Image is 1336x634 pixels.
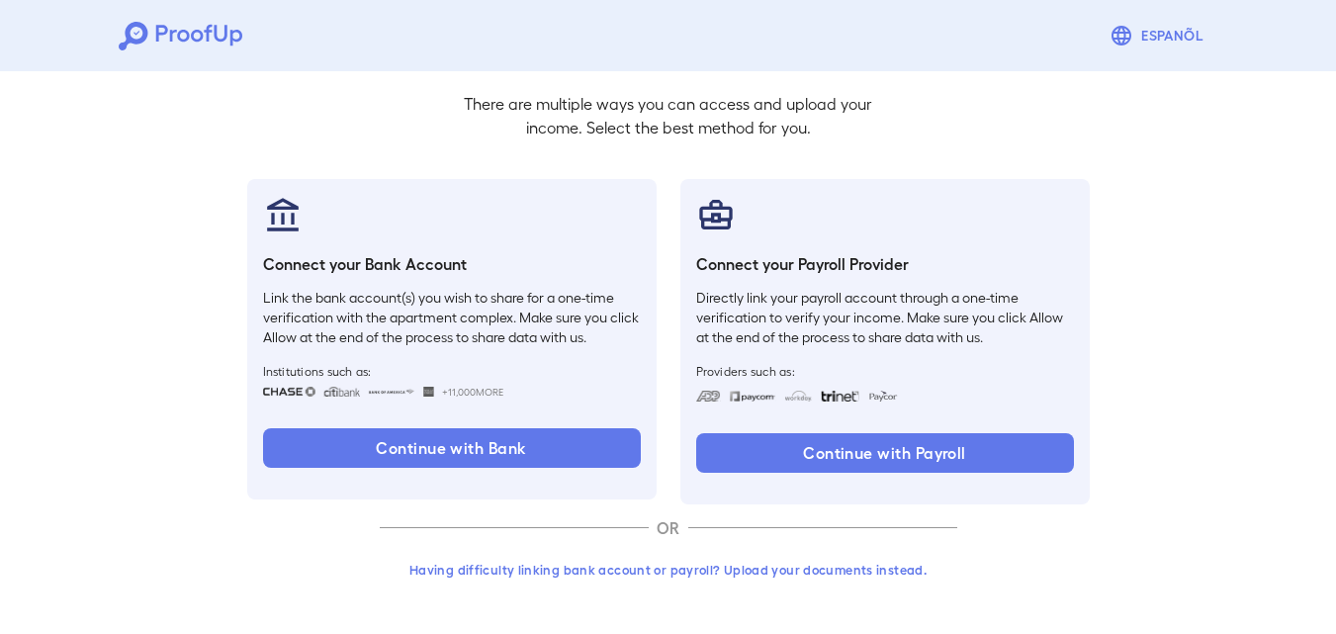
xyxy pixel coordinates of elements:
img: citibank.svg [323,387,361,397]
button: Espanõl [1102,16,1217,55]
p: There are multiple ways you can access and upload your income. Select the best method for you. [449,92,888,139]
button: Continue with Bank [263,428,641,468]
img: payrollProvider.svg [696,195,736,234]
h6: Connect your Payroll Provider [696,252,1074,276]
img: chase.svg [263,387,315,397]
span: Institutions such as: [263,363,641,379]
img: adp.svg [696,391,721,402]
button: Continue with Payroll [696,433,1074,473]
span: Providers such as: [696,363,1074,379]
img: trinet.svg [821,391,860,402]
img: paycom.svg [729,391,776,402]
p: Directly link your payroll account through a one-time verification to verify your income. Make su... [696,288,1074,347]
img: paycon.svg [867,391,898,402]
h6: Connect your Bank Account [263,252,641,276]
img: workday.svg [784,391,813,402]
img: bankOfAmerica.svg [368,387,415,397]
button: Having difficulty linking bank account or payroll? Upload your documents instead. [380,552,957,588]
span: +11,000 More [442,384,503,400]
p: Link the bank account(s) you wish to share for a one-time verification with the apartment complex... [263,288,641,347]
img: wellsfargo.svg [423,387,434,397]
img: bankAccount.svg [263,195,303,234]
p: OR [649,516,688,540]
